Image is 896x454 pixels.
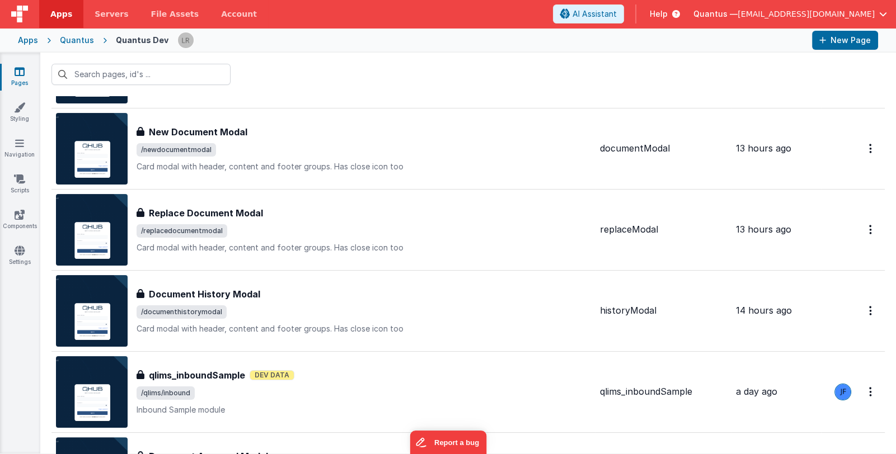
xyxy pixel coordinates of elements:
[862,380,880,403] button: Options
[600,142,727,155] div: documentModal
[116,35,168,46] div: Quantus Dev
[149,125,247,139] h3: New Document Modal
[736,386,777,397] span: a day ago
[738,8,875,20] span: [EMAIL_ADDRESS][DOMAIN_NAME]
[736,224,791,235] span: 13 hours ago
[862,218,880,241] button: Options
[151,8,199,20] span: File Assets
[137,323,591,334] p: Card modal with header, content and footer groups. Has close icon too
[178,32,194,48] img: 0cc89ea87d3ef7af341bf65f2365a7ce
[862,137,880,160] button: Options
[650,8,668,20] span: Help
[693,8,887,20] button: Quantus — [EMAIL_ADDRESS][DOMAIN_NAME]
[600,223,727,236] div: replaceModal
[250,370,294,380] span: Dev Data
[137,224,227,238] span: /replacedocumentmodal
[95,8,128,20] span: Servers
[736,143,791,154] span: 13 hours ago
[600,385,727,398] div: qlims_inboundSample
[736,305,792,316] span: 14 hours ago
[149,287,260,301] h3: Document History Modal
[137,242,591,253] p: Card modal with header, content and footer groups. Has close icon too
[137,161,591,172] p: Card modal with header, content and footer groups. Has close icon too
[137,404,591,415] p: Inbound Sample module
[553,4,624,23] button: AI Assistant
[137,143,216,157] span: /newdocumentmodal
[835,384,851,400] img: 6b1f58b19be033c6b67d392ec5fa548b
[410,431,486,454] iframe: Marker.io feedback button
[137,305,227,319] span: /documenthistorymodal
[573,8,617,20] span: AI Assistant
[50,8,72,20] span: Apps
[600,304,727,317] div: historyModal
[149,368,245,382] h3: qlims_inboundSample
[862,299,880,322] button: Options
[18,35,38,46] div: Apps
[60,35,94,46] div: Quantus
[137,386,195,400] span: /qlims/inbound
[693,8,738,20] span: Quantus —
[51,64,231,85] input: Search pages, id's ...
[149,206,263,220] h3: Replace Document Modal
[812,31,878,50] button: New Page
